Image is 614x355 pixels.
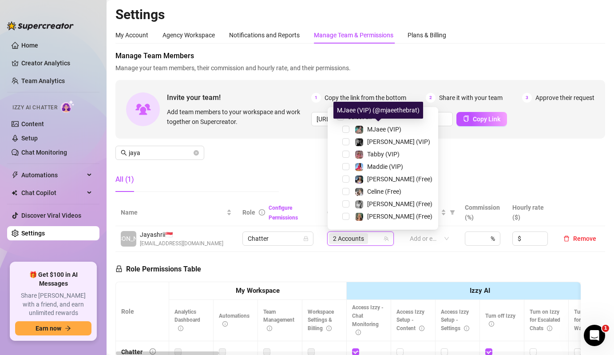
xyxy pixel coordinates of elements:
[408,30,446,40] div: Plans & Billing
[573,235,596,242] span: Remove
[115,265,123,272] span: lock
[12,190,17,196] img: Chat Copilot
[356,330,361,335] span: info-circle
[485,313,515,327] span: Turn off Izzy
[259,209,265,215] span: info-circle
[21,56,92,70] a: Creator Analytics
[342,138,349,145] span: Select tree node
[21,212,81,219] a: Discover Viral Videos
[140,230,223,239] span: Jayashrii 🇸🇬
[12,172,19,179] span: thunderbolt
[367,176,432,183] span: [PERSON_NAME] (Free)
[470,287,490,295] strong: Izzy AI
[325,93,406,103] span: Copy the link from the bottom
[342,200,349,207] span: Select tree node
[219,313,250,327] span: Automations
[121,150,127,156] span: search
[174,309,200,332] span: Analytics Dashboard
[419,326,424,331] span: info-circle
[367,188,401,195] span: Celine (Free)
[267,326,272,331] span: info-circle
[65,325,71,331] span: arrow-right
[342,126,349,133] span: Select tree node
[21,230,45,237] a: Settings
[367,151,400,158] span: Tabby (VIP)
[342,163,349,170] span: Select tree node
[15,291,91,318] span: Share [PERSON_NAME] with a friend, and earn unlimited rewards
[574,309,604,332] span: Turn on Izzy for Time Wasters
[355,126,363,134] img: MJaee (VIP)
[355,200,363,208] img: Kennedy (Free)
[355,188,363,196] img: Celine (Free)
[167,107,308,127] span: Add team members to your workspace and work together on Supercreator.
[367,213,432,220] span: [PERSON_NAME] (Free)
[15,321,91,335] button: Earn nowarrow-right
[311,93,321,103] span: 1
[384,236,389,241] span: team
[229,30,300,40] div: Notifications and Reports
[115,6,605,23] h2: Settings
[162,30,215,40] div: Agency Workspace
[355,213,363,221] img: Ellie (Free)
[439,93,503,103] span: Share it with your team
[563,235,570,242] span: delete
[236,287,280,295] strong: My Workspace
[507,199,555,226] th: Hourly rate ($)
[242,209,255,216] span: Role
[367,138,430,145] span: [PERSON_NAME] (VIP)
[352,304,384,336] span: Access Izzy - Chat Monitoring
[326,326,332,331] span: info-circle
[21,186,84,200] span: Chat Copilot
[167,92,311,103] span: Invite your team!
[115,30,148,40] div: My Account
[441,309,469,332] span: Access Izzy Setup - Settings
[222,321,228,327] span: info-circle
[342,176,349,183] span: Select tree node
[396,309,424,332] span: Access Izzy Setup - Content
[21,168,84,182] span: Automations
[355,138,363,146] img: Kennedy (VIP)
[489,321,494,327] span: info-circle
[7,21,74,30] img: logo-BBDzfeDw.svg
[560,233,600,244] button: Remove
[21,77,65,84] a: Team Analytics
[367,200,432,207] span: [PERSON_NAME] (Free)
[178,326,183,331] span: info-circle
[21,120,44,128] a: Content
[21,149,67,156] a: Chat Monitoring
[263,309,294,332] span: Team Management
[308,309,334,332] span: Workspace Settings & Billing
[12,104,57,112] span: Izzy AI Chatter
[333,234,364,243] span: 2 Accounts
[547,326,552,331] span: info-circle
[115,174,134,185] div: All (1)
[121,207,225,217] span: Name
[329,233,368,244] span: 2 Accounts
[303,236,309,241] span: lock
[530,309,560,332] span: Turn on Izzy for Escalated Chats
[116,282,169,341] th: Role
[21,42,38,49] a: Home
[342,188,349,195] span: Select tree node
[129,148,192,158] input: Search members
[426,93,436,103] span: 2
[448,206,457,219] span: filter
[355,151,363,159] img: Tabby (VIP)
[115,199,237,226] th: Name
[460,199,507,226] th: Commission (%)
[342,213,349,220] span: Select tree node
[473,116,500,123] span: Copy Link
[15,271,91,288] span: 🎁 Get $100 in AI Messages
[327,207,386,217] span: Creator accounts
[314,30,393,40] div: Manage Team & Permissions
[194,150,199,156] button: close-circle
[450,210,455,215] span: filter
[150,348,156,355] span: info-circle
[105,234,152,243] span: [PERSON_NAME]
[584,325,605,346] iframe: Intercom live chat
[61,100,75,113] img: AI Chatter
[140,239,223,248] span: [EMAIL_ADDRESS][DOMAIN_NAME]
[115,63,605,73] span: Manage your team members, their commission and hourly rate, and their permissions.
[269,205,298,221] a: Configure Permissions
